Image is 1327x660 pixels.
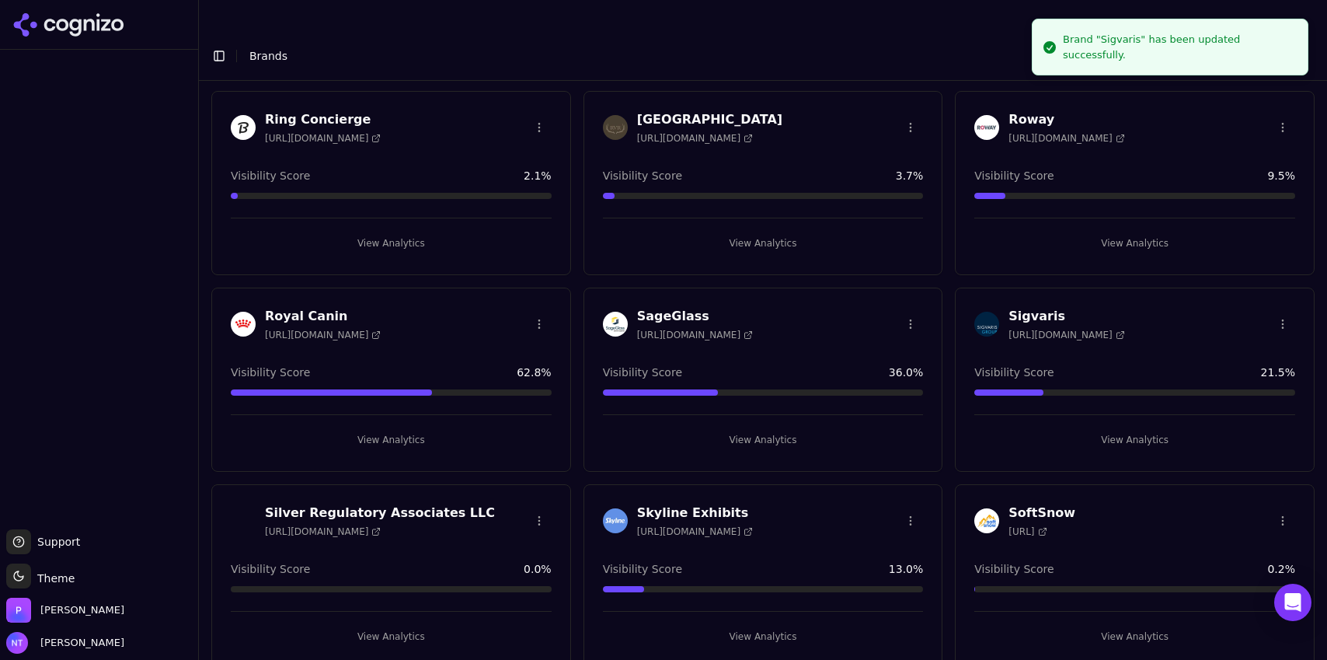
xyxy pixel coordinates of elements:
img: Royal Canin [231,312,256,337]
h3: Roway [1008,110,1124,129]
h3: SoftSnow [1008,504,1075,522]
span: [URL][DOMAIN_NAME] [1008,132,1124,145]
span: Brands [249,50,287,62]
span: Visibility Score [974,561,1054,577]
span: Visibility Score [603,365,682,380]
span: [URL][DOMAIN_NAME] [1008,329,1124,341]
button: View Analytics [231,624,552,649]
button: View Analytics [974,231,1295,256]
img: Perrill [6,598,31,623]
button: View Analytics [974,624,1295,649]
span: Visibility Score [974,168,1054,183]
span: Visibility Score [231,365,310,380]
h3: Skyline Exhibits [637,504,753,522]
img: Ring Concierge [231,115,256,140]
h3: Ring Concierge [265,110,381,129]
span: Visibility Score [231,561,310,577]
span: [URL] [1008,526,1047,538]
button: View Analytics [231,231,552,256]
span: [URL][DOMAIN_NAME] [637,329,753,341]
span: 3.7 % [896,168,924,183]
h3: Silver Regulatory Associates LLC [265,504,495,522]
button: View Analytics [231,428,552,452]
button: View Analytics [603,624,924,649]
img: Skyline Exhibits [603,508,628,533]
img: Riverview Ranch [603,115,628,140]
span: [URL][DOMAIN_NAME] [265,132,381,145]
span: Visibility Score [974,365,1054,380]
span: [URL][DOMAIN_NAME] [265,329,381,341]
nav: breadcrumb [249,48,287,64]
h3: Sigvaris [1008,307,1124,326]
h3: Royal Canin [265,307,381,326]
span: 9.5 % [1267,168,1295,183]
span: [URL][DOMAIN_NAME] [637,132,753,145]
span: 13.0 % [889,561,923,577]
h3: [GEOGRAPHIC_DATA] [637,110,782,129]
div: Brand "Sigvaris" has been updated successfully. [1063,32,1295,62]
button: View Analytics [603,428,924,452]
div: Open Intercom Messenger [1274,584,1311,621]
span: 0.0 % [524,561,552,577]
img: SageGlass [603,312,628,337]
span: Theme [31,572,75,585]
button: Open user button [6,632,124,654]
span: Visibility Score [603,168,682,183]
span: 2.1 % [524,168,552,183]
img: Nate Tower [6,632,28,654]
button: View Analytics [603,231,924,256]
img: Silver Regulatory Associates LLC [231,508,256,533]
img: SoftSnow [974,508,999,533]
span: 21.5 % [1261,365,1295,380]
button: View Analytics [974,428,1295,452]
span: [URL][DOMAIN_NAME] [637,526,753,538]
h3: SageGlass [637,307,753,326]
button: Open organization switcher [6,598,124,623]
span: 0.2 % [1267,561,1295,577]
span: [URL][DOMAIN_NAME] [265,526,381,538]
span: [PERSON_NAME] [34,636,124,650]
span: 36.0 % [889,365,923,380]
img: Roway [974,115,999,140]
span: 62.8 % [517,365,551,380]
span: Perrill [40,603,124,617]
img: Sigvaris [974,312,999,337]
span: Visibility Score [603,561,682,577]
span: Support [31,534,80,550]
span: Visibility Score [231,168,310,183]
